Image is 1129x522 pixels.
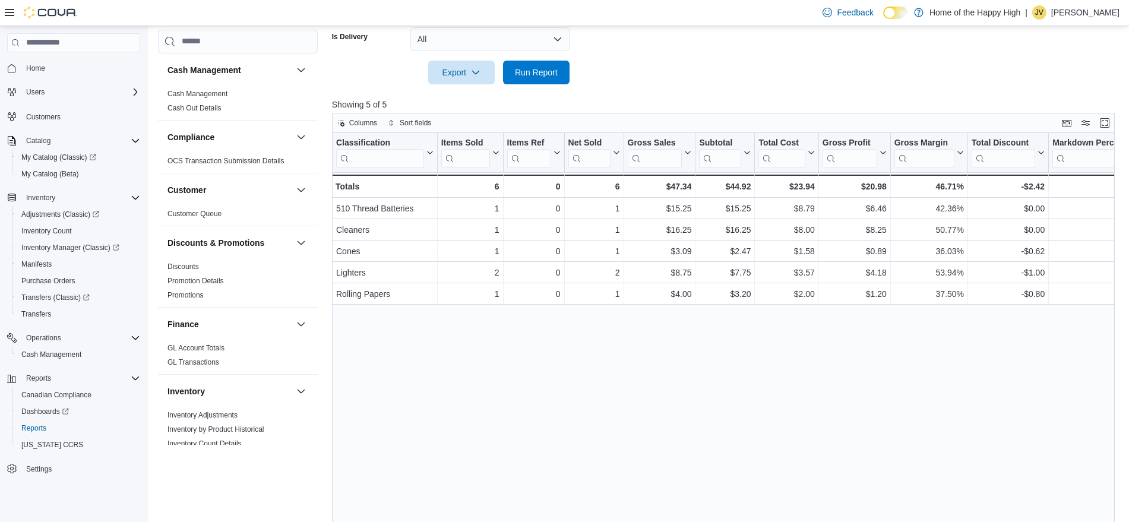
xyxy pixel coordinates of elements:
span: Inventory Manager (Classic) [21,243,119,252]
a: Customer Queue [167,210,222,218]
span: Columns [349,118,377,128]
button: Columns [333,116,382,130]
span: Reports [21,371,140,385]
button: Subtotal [699,138,751,168]
div: Rolling Papers [336,287,434,301]
button: Customer [294,183,308,197]
span: Discounts [167,262,199,271]
h3: Cash Management [167,64,241,76]
div: Classification [336,138,424,168]
div: 0 [507,287,560,301]
button: [US_STATE] CCRS [12,436,145,453]
p: [PERSON_NAME] [1051,5,1119,20]
button: Enter fullscreen [1098,116,1112,130]
span: Run Report [515,67,558,78]
span: Dark Mode [883,19,884,20]
span: Adjustments (Classic) [21,210,99,219]
button: Users [21,85,49,99]
a: OCS Transaction Submission Details [167,157,284,165]
div: -$0.62 [972,244,1045,258]
div: $3.57 [758,265,814,280]
div: Cones [336,244,434,258]
button: Reports [12,420,145,436]
button: Run Report [503,61,570,84]
button: Sort fields [383,116,436,130]
button: Compliance [294,130,308,144]
div: 6 [568,179,619,194]
button: Operations [21,331,66,345]
div: 2 [568,265,619,280]
div: Total Discount [972,138,1035,168]
div: $2.00 [758,287,814,301]
a: Purchase Orders [17,274,80,288]
span: Inventory [21,191,140,205]
button: Users [2,84,145,100]
span: Manifests [17,257,140,271]
div: 36.03% [894,244,964,258]
h3: Finance [167,318,199,330]
a: Transfers [17,307,56,321]
div: Total Cost [758,138,805,149]
button: Net Sold [568,138,619,168]
span: Dashboards [17,404,140,419]
div: $8.75 [627,265,691,280]
div: -$1.00 [972,265,1045,280]
div: Discounts & Promotions [158,260,318,307]
div: Total Cost [758,138,805,168]
a: Home [21,61,50,75]
a: Reports [17,421,51,435]
div: Subtotal [699,138,741,149]
div: Cleaners [336,223,434,237]
div: Total Discount [972,138,1035,149]
div: 510 Thread Batteries [336,201,434,216]
div: 1 [441,201,499,216]
button: My Catalog (Beta) [12,166,145,182]
div: 0 [507,179,560,194]
div: $7.75 [699,265,751,280]
span: Reports [21,423,46,433]
div: Items Ref [507,138,551,168]
div: 46.71% [894,179,964,194]
span: Operations [21,331,140,345]
div: $6.46 [823,201,887,216]
h3: Compliance [167,131,214,143]
div: Items Ref [507,138,551,149]
span: Inventory Adjustments [167,410,238,420]
span: Promotions [167,290,204,300]
a: Cash Management [167,90,227,98]
div: 53.94% [894,265,964,280]
button: Inventory [167,385,292,397]
div: 0 [507,265,560,280]
a: Promotions [167,291,204,299]
span: Catalog [21,134,140,148]
span: Purchase Orders [21,276,75,286]
a: Manifests [17,257,56,271]
span: Inventory Manager (Classic) [17,241,140,255]
a: [US_STATE] CCRS [17,438,88,452]
h3: Discounts & Promotions [167,237,264,249]
button: Cash Management [167,64,292,76]
div: Gross Sales [627,138,682,149]
a: Canadian Compliance [17,388,96,402]
div: 0 [507,201,560,216]
span: Reports [17,421,140,435]
a: My Catalog (Beta) [17,167,84,181]
p: | [1025,5,1027,20]
button: Home [2,59,145,77]
span: My Catalog (Classic) [17,150,140,164]
span: Manifests [21,260,52,269]
span: Users [26,87,45,97]
span: Promotion Details [167,276,224,286]
div: 1 [441,223,499,237]
span: Transfers [21,309,51,319]
div: Net Sold [568,138,610,168]
h3: Customer [167,184,206,196]
button: Transfers [12,306,145,322]
div: $23.94 [758,179,814,194]
a: Discounts [167,262,199,271]
a: Cash Management [17,347,86,362]
div: -$2.42 [972,179,1045,194]
label: Is Delivery [332,32,368,42]
div: 6 [441,179,499,194]
button: Cash Management [12,346,145,363]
